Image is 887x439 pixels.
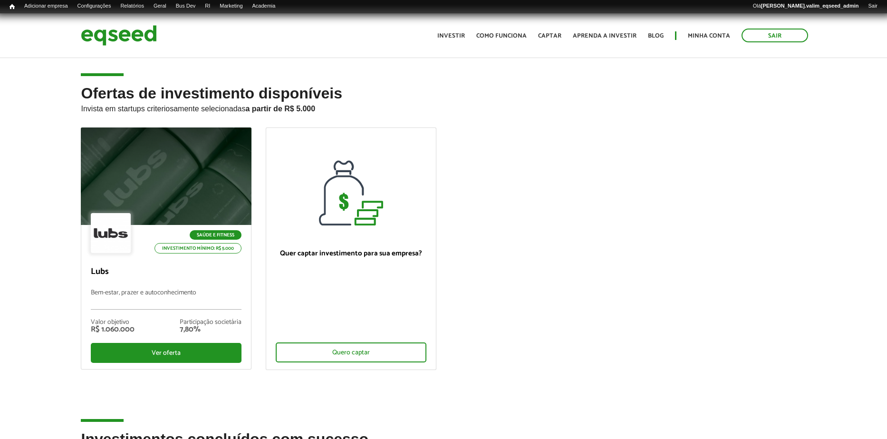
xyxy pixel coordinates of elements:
[200,2,215,10] a: RI
[276,342,426,362] div: Quero captar
[91,319,135,326] div: Valor objetivo
[190,230,241,240] p: Saúde e Fitness
[81,102,806,113] p: Invista em startups criteriosamente selecionadas
[863,2,882,10] a: Sair
[266,127,436,370] a: Quer captar investimento para sua empresa? Quero captar
[91,289,241,310] p: Bem-estar, prazer e autoconhecimento
[688,33,730,39] a: Minha conta
[149,2,171,10] a: Geral
[276,249,426,258] p: Quer captar investimento para sua empresa?
[81,23,157,48] img: EqSeed
[81,85,806,127] h2: Ofertas de investimento disponíveis
[742,29,808,42] a: Sair
[180,319,241,326] div: Participação societária
[81,127,251,370] a: Saúde e Fitness Investimento mínimo: R$ 5.000 Lubs Bem-estar, prazer e autoconhecimento Valor obj...
[171,2,201,10] a: Bus Dev
[5,2,19,11] a: Início
[73,2,116,10] a: Configurações
[248,2,280,10] a: Academia
[91,267,241,277] p: Lubs
[538,33,561,39] a: Captar
[215,2,247,10] a: Marketing
[180,326,241,333] div: 7,80%
[573,33,636,39] a: Aprenda a investir
[116,2,148,10] a: Relatórios
[91,343,241,363] div: Ver oferta
[154,243,241,254] p: Investimento mínimo: R$ 5.000
[10,3,15,10] span: Início
[761,3,859,9] strong: [PERSON_NAME].valim_eqseed_admin
[245,105,315,113] strong: a partir de R$ 5.000
[748,2,864,10] a: Olá[PERSON_NAME].valim_eqseed_admin
[437,33,465,39] a: Investir
[91,326,135,333] div: R$ 1.060.000
[476,33,527,39] a: Como funciona
[19,2,73,10] a: Adicionar empresa
[648,33,664,39] a: Blog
